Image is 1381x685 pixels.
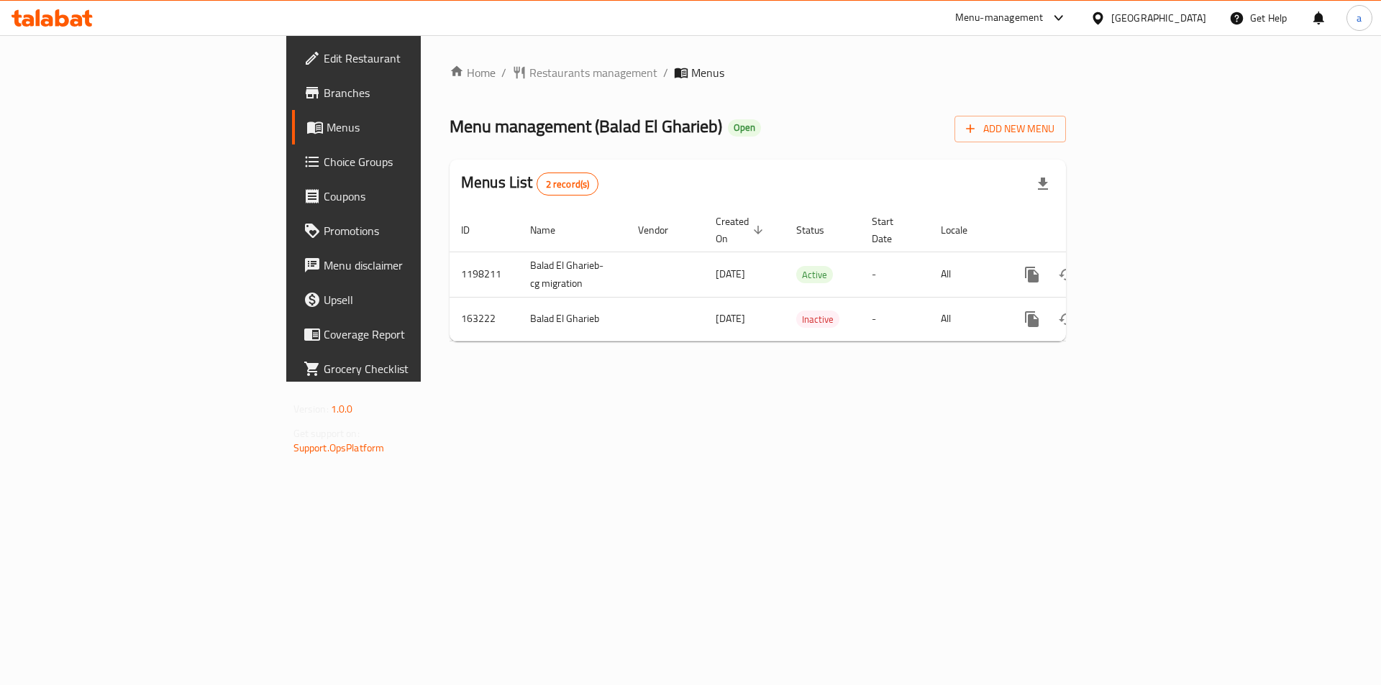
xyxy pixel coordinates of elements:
div: Total records count [537,173,599,196]
span: [DATE] [716,265,745,283]
span: Edit Restaurant [324,50,506,67]
a: Grocery Checklist [292,351,517,386]
nav: breadcrumb [450,64,1066,81]
span: a [1357,10,1362,26]
span: Version: [293,400,329,418]
span: Coverage Report [324,326,506,343]
span: Upsell [324,291,506,308]
span: Start Date [872,213,912,247]
button: more [1015,302,1049,336]
span: Active [796,267,833,283]
span: 2 record(s) [537,178,598,191]
span: ID [461,221,488,239]
button: Change Status [1049,302,1084,336]
span: Choice Groups [324,153,506,170]
a: Upsell [292,282,517,317]
span: Locale [941,221,986,239]
td: - [860,297,929,341]
div: Export file [1026,167,1060,201]
td: Balad El Gharieb-cg migration [519,252,626,297]
a: Menu disclaimer [292,248,517,282]
a: Branches [292,75,517,110]
td: All [929,297,1003,341]
span: Menu management ( Balad El Gharieb ) [450,110,722,142]
span: Menus [327,119,506,136]
span: Status [796,221,843,239]
span: Promotions [324,222,506,239]
a: Coverage Report [292,317,517,351]
span: Created On [716,213,767,247]
table: enhanced table [450,208,1164,341]
a: Choice Groups [292,144,517,179]
span: Vendor [638,221,687,239]
span: Coupons [324,188,506,205]
span: Menus [691,64,724,81]
td: - [860,252,929,297]
span: Name [530,221,574,239]
span: Menu disclaimer [324,257,506,274]
div: [GEOGRAPHIC_DATA] [1111,10,1206,26]
span: 1.0.0 [331,400,353,418]
span: [DATE] [716,309,745,328]
a: Edit Restaurant [292,41,517,75]
span: Branches [324,84,506,101]
th: Actions [1003,208,1164,252]
a: Promotions [292,213,517,248]
button: Change Status [1049,257,1084,292]
span: Inactive [796,311,839,328]
td: Balad El Gharieb [519,297,626,341]
li: / [663,64,668,81]
h2: Menus List [461,172,598,196]
span: Add New Menu [966,120,1054,138]
span: Get support on: [293,424,360,443]
div: Active [796,266,833,283]
td: All [929,252,1003,297]
a: Restaurants management [512,64,657,81]
span: Open [728,121,761,134]
span: Restaurants management [529,64,657,81]
a: Menus [292,110,517,144]
span: Grocery Checklist [324,360,506,377]
a: Support.OpsPlatform [293,438,385,457]
div: Menu-management [955,9,1044,27]
div: Open [728,119,761,137]
a: Coupons [292,179,517,213]
button: Add New Menu [954,116,1066,142]
button: more [1015,257,1049,292]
